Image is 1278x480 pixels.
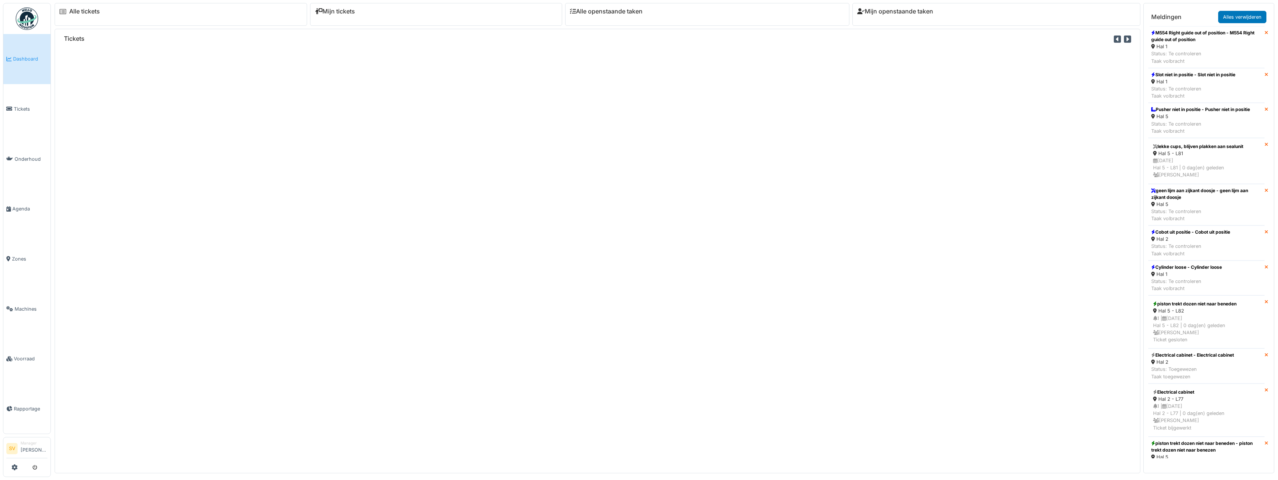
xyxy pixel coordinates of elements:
a: Onderhoud [3,134,50,184]
div: lekke cups, blijven plakken aan sealunit [1153,143,1260,150]
div: 1 | [DATE] Hal 2 - L77 | 0 dag(en) geleden [PERSON_NAME] Ticket bijgewerkt [1153,403,1260,431]
span: Agenda [12,205,47,212]
div: Hal 5 - L81 [1153,150,1260,157]
a: Cobot uit positie - Cobot uit positie Hal 2 Status: Te controlerenTaak volbracht [1148,225,1265,261]
div: Status: Toegewezen Taak toegewezen [1151,366,1234,380]
div: geen lijm aan zijkant doosje - geen lijm aan zijkant doosje [1151,187,1262,201]
div: Status: Te controleren Taak volbracht [1151,85,1235,99]
div: Electrical cabinet - Electrical cabinet [1151,352,1234,359]
div: Hal 2 [1151,359,1234,366]
div: Hal 5 [1151,113,1250,120]
h6: Meldingen [1151,13,1182,21]
a: Pusher niet in positie - Pusher niet in positie Hal 5 Status: Te controlerenTaak volbracht [1148,103,1265,138]
div: Manager [21,440,47,446]
div: 1 | [DATE] Hal 5 - L82 | 0 dag(en) geleden [PERSON_NAME] Ticket gesloten [1153,315,1260,344]
div: Status: Te controleren Taak volbracht [1151,120,1250,135]
div: Hal 1 [1151,78,1235,85]
a: Zones [3,234,50,284]
a: Alles verwijderen [1218,11,1266,23]
a: Electrical cabinet Hal 2 - L77 1 |[DATE]Hal 2 - L77 | 0 dag(en) geleden [PERSON_NAME]Ticket bijge... [1148,384,1265,437]
a: Agenda [3,184,50,234]
a: SV Manager[PERSON_NAME] [6,440,47,458]
li: [PERSON_NAME] [21,440,47,456]
span: Dashboard [13,55,47,62]
div: Hal 5 - L82 [1153,307,1260,314]
span: Machines [15,305,47,313]
span: Onderhoud [15,156,47,163]
img: Badge_color-CXgf-gQk.svg [16,7,38,30]
div: [DATE] Hal 5 - L81 | 0 dag(en) geleden [PERSON_NAME] [1153,157,1260,179]
div: Hal 1 [1151,271,1222,278]
a: Cylinder loose - Cylinder loose Hal 1 Status: Te controlerenTaak volbracht [1148,261,1265,296]
div: Hal 1 [1151,43,1262,50]
div: Cobot uit positie - Cobot uit positie [1151,229,1230,236]
div: Status: Te controleren Taak volbracht [1151,208,1262,222]
div: M554 Right guide out of position - M554 Right guide out of position [1151,30,1262,43]
div: Hal 2 [1151,236,1230,243]
div: Slot niet in positie - Slot niet in positie [1151,71,1235,78]
div: Pusher niet in positie - Pusher niet in positie [1151,106,1250,113]
a: Alle openstaande taken [570,8,643,15]
span: Zones [12,255,47,262]
div: piston trekt dozen niet naar beneden - piston trekt dozen niet naar benezen [1151,440,1262,453]
a: Rapportage [3,384,50,434]
div: piston trekt dozen niet naar beneden [1153,301,1260,307]
a: piston trekt dozen niet naar beneden - piston trekt dozen niet naar benezen Hal 5 Status: Afgeslo... [1148,437,1265,479]
a: piston trekt dozen niet naar beneden Hal 5 - L82 1 |[DATE]Hal 5 - L82 | 0 dag(en) geleden [PERSON... [1148,295,1265,348]
div: Electrical cabinet [1153,389,1260,396]
h6: Tickets [64,35,85,42]
div: Status: Te controleren Taak volbracht [1151,278,1222,292]
div: Hal 2 - L77 [1153,396,1260,403]
a: lekke cups, blijven plakken aan sealunit Hal 5 - L81 [DATE]Hal 5 - L81 | 0 dag(en) geleden [PERSO... [1148,138,1265,184]
span: Tickets [14,105,47,113]
a: Mijn openstaande taken [857,8,933,15]
a: Mijn tickets [315,8,355,15]
a: M554 Right guide out of position - M554 Right guide out of position Hal 1 Status: Te controlerenT... [1148,26,1265,68]
div: Status: Te controleren Taak volbracht [1151,243,1230,257]
a: Slot niet in positie - Slot niet in positie Hal 1 Status: Te controlerenTaak volbracht [1148,68,1265,103]
div: Hal 5 [1151,201,1262,208]
a: Alle tickets [69,8,100,15]
span: Rapportage [14,405,47,412]
li: SV [6,443,18,454]
a: Dashboard [3,34,50,84]
div: Hal 5 [1151,453,1262,461]
a: Voorraad [3,334,50,384]
span: Voorraad [14,355,47,362]
div: Cylinder loose - Cylinder loose [1151,264,1222,271]
a: Machines [3,284,50,334]
div: Status: Te controleren Taak volbracht [1151,50,1262,64]
a: geen lijm aan zijkant doosje - geen lijm aan zijkant doosje Hal 5 Status: Te controlerenTaak volb... [1148,184,1265,226]
a: Electrical cabinet - Electrical cabinet Hal 2 Status: ToegewezenTaak toegewezen [1148,348,1265,384]
a: Tickets [3,84,50,134]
